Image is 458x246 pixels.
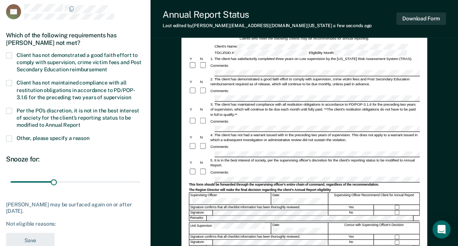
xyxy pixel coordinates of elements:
span: Per the PO’s discretion, it is not in the best interest of society for the client’s reporting sta... [17,108,139,128]
div: TDCJ/SID #: [213,50,307,55]
span: Other, please specify a reason [17,135,90,141]
div: Y [189,107,199,112]
div: No [329,210,374,215]
div: Comments: [209,63,229,68]
div: 4. The client has not had a warrant issued with in the preceding two years of supervision. This d... [209,132,419,142]
div: Y [189,79,199,84]
div: Comments: [209,170,229,175]
div: Y [189,135,199,140]
div: [PERSON_NAME] may be surfaced again on or after [DATE]. [6,201,145,214]
div: Comments: [209,119,229,124]
div: N [199,107,209,112]
span: Client has not maintained compliance with all restitution obligations in accordance to PD/POP-3.1... [17,80,135,100]
div: Y [189,56,199,61]
div: Open Intercom Messenger [432,220,450,238]
div: Client's Name: [213,44,409,49]
div: Date: [271,193,328,204]
button: Download Form [396,12,446,25]
div: Yes [329,205,374,210]
div: No [329,240,374,245]
div: Signature: [189,240,213,245]
div: Comments: [209,144,229,149]
div: N [199,160,209,165]
div: N [199,79,209,84]
div: The Region Director will make the final decision regarding the client's Annual Report eligibility [189,188,419,192]
div: Supervising Officer: [189,193,271,204]
div: Signature confirms that all checklist information has been thoroughly reviewed. [189,235,328,240]
div: Signature confirms that all checklist information has been thoroughly reviewed. [189,205,328,210]
div: Which of the following requirements has [PERSON_NAME] not met? [6,26,145,52]
div: Supervising Officer Recommend Client for Annual Report [329,193,420,204]
div: Y [189,160,199,165]
div: 1. The client has satisfactorily completed three years on Low supervision by the [US_STATE] Risk ... [209,56,419,61]
div: Last edited by [PERSON_NAME][EMAIL_ADDRESS][DOMAIN_NAME][US_STATE] [163,23,372,28]
span: a few seconds ago [333,23,372,28]
div: Unit Supervisor: [189,223,271,234]
span: Client has not demonstrated a good faith effort to comply with supervision, crime victim fees and... [17,52,142,72]
div: Eligibility Month: [308,50,408,55]
div: N [199,135,209,140]
div: Annual Report Status [163,9,372,20]
div: Remarks: [189,215,207,221]
div: 2. The client has demonstrated a good faith effort to comply with supervision, crime victim fees ... [209,77,419,86]
div: Date: [271,223,328,234]
div: Snooze for: [6,155,145,163]
div: Not eligible reasons: [6,221,145,227]
div: Comments: [209,89,229,94]
div: N [199,56,209,61]
em: Clients who meet the following criteria may be recommended for annual reporting. [239,37,369,41]
div: Yes [329,235,374,240]
div: This form should be forwarded through the supervising officer's entire chain of command, regardle... [189,183,419,187]
div: 5. It is in the best interest of society, per the supervising officer's discretion for the client... [209,158,419,168]
div: Concur with Supervising Officer's Decision [329,223,420,234]
div: Signature: [189,210,213,215]
div: 3. The client has maintained compliance with all restitution obligations in accordance to PD/POP-... [209,102,419,117]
